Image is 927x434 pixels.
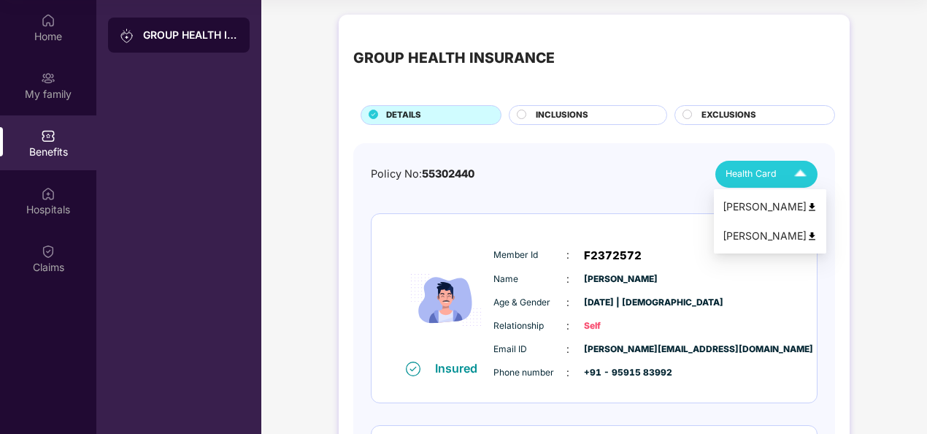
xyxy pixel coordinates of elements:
[371,166,474,183] div: Policy No:
[493,366,566,380] span: Phone number
[41,13,55,28] img: svg+xml;base64,PHN2ZyBpZD0iSG9tZSIgeG1sbnM9Imh0dHA6Ly93d3cudzMub3JnLzIwMDAvc3ZnIiB3aWR0aD0iMjAiIG...
[723,228,818,244] div: [PERSON_NAME]
[435,361,486,376] div: Insured
[807,202,818,213] img: svg+xml;base64,PHN2ZyB4bWxucz0iaHR0cDovL3d3dy53My5vcmcvMjAwMC9zdmciIHdpZHRoPSI0OCIgaGVpZ2h0PSI0OC...
[353,47,555,69] div: GROUP HEALTH INSURANCE
[566,294,569,311] span: :
[536,109,588,122] span: INCLUSIONS
[41,186,55,201] img: svg+xml;base64,PHN2ZyBpZD0iSG9zcGl0YWxzIiB4bWxucz0iaHR0cDovL3d3dy53My5vcmcvMjAwMC9zdmciIHdpZHRoPS...
[402,240,490,360] img: icon
[701,109,756,122] span: EXCLUSIONS
[493,319,566,333] span: Relationship
[566,341,569,357] span: :
[584,273,657,286] span: [PERSON_NAME]
[406,362,420,376] img: svg+xml;base64,PHN2ZyB4bWxucz0iaHR0cDovL3d3dy53My5vcmcvMjAwMC9zdmciIHdpZHRoPSIxNiIgaGVpZ2h0PSIxNi...
[493,273,566,286] span: Name
[584,319,657,333] span: Self
[493,343,566,357] span: Email ID
[726,167,777,181] span: Health Card
[584,343,657,357] span: [PERSON_NAME][EMAIL_ADDRESS][DOMAIN_NAME]
[566,365,569,381] span: :
[386,109,421,122] span: DETAILS
[566,247,569,263] span: :
[788,161,813,187] img: Icuh8uwCUCF+XjCZyLQsAKiDCM9HiE6CMYmKQaPGkZKaA32CAAACiQcFBJY0IsAAAAASUVORK5CYII=
[41,71,55,85] img: svg+xml;base64,PHN2ZyB3aWR0aD0iMjAiIGhlaWdodD0iMjAiIHZpZXdCb3g9IjAgMCAyMCAyMCIgZmlsbD0ibm9uZSIgeG...
[120,28,134,43] img: svg+xml;base64,PHN2ZyB3aWR0aD0iMjAiIGhlaWdodD0iMjAiIHZpZXdCb3g9IjAgMCAyMCAyMCIgZmlsbD0ibm9uZSIgeG...
[422,167,474,180] span: 55302440
[807,231,818,242] img: svg+xml;base64,PHN2ZyB4bWxucz0iaHR0cDovL3d3dy53My5vcmcvMjAwMC9zdmciIHdpZHRoPSI0OCIgaGVpZ2h0PSI0OC...
[41,129,55,143] img: svg+xml;base64,PHN2ZyBpZD0iQmVuZWZpdHMiIHhtbG5zPSJodHRwOi8vd3d3LnczLm9yZy8yMDAwL3N2ZyIgd2lkdGg9Ij...
[493,248,566,262] span: Member Id
[41,244,55,259] img: svg+xml;base64,PHN2ZyBpZD0iQ2xhaW0iIHhtbG5zPSJodHRwOi8vd3d3LnczLm9yZy8yMDAwL3N2ZyIgd2lkdGg9IjIwIi...
[584,296,657,310] span: [DATE] | [DEMOGRAPHIC_DATA]
[723,199,818,215] div: [PERSON_NAME]
[584,247,642,264] span: F2372572
[584,366,657,380] span: +91 - 95915 83992
[143,28,238,42] div: GROUP HEALTH INSURANCE
[493,296,566,310] span: Age & Gender
[566,318,569,334] span: :
[566,271,569,287] span: :
[715,161,818,188] button: Health Card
